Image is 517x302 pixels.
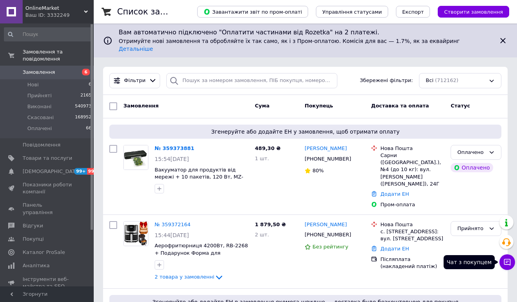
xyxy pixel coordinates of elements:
span: 489,30 ₴ [255,145,281,151]
span: 1 879,50 ₴ [255,222,286,227]
a: [PERSON_NAME] [305,221,347,229]
div: Прийнято [457,225,485,233]
span: Завантажити звіт по пром-оплаті [203,8,302,15]
span: OnlineMarket [25,5,84,12]
span: Відгуки [23,222,43,229]
a: № 359373881 [155,145,194,151]
span: Без рейтингу [312,244,348,250]
img: Фото товару [124,145,148,170]
span: (712162) [435,77,458,83]
span: Створити замовлення [444,9,503,15]
a: № 359372164 [155,222,191,227]
span: Повідомлення [23,141,61,148]
span: 99+ [74,168,87,175]
span: Експорт [402,9,424,15]
span: Скасовані [27,114,54,121]
a: Створити замовлення [430,9,509,14]
a: Вакууматор для продуктів від мережі + 10 пакетів, 120 Вт, MZ-001 / Вакуумний пакувальник / Електр... [155,167,243,195]
a: Фото товару [123,221,148,246]
div: Оплачено [457,148,485,157]
span: 66 [86,125,91,132]
span: [DEMOGRAPHIC_DATA] [23,168,80,175]
span: Товари та послуги [23,155,72,162]
span: 2165 [80,92,91,99]
h1: Список замовлень [117,7,196,16]
div: Ваш ID: 3332249 [25,12,94,19]
span: Покупець [305,103,333,109]
span: Оплачені [27,125,52,132]
div: Оплачено [451,163,493,172]
span: Показники роботи компанії [23,181,72,195]
div: Пром-оплата [380,201,444,208]
span: Управління статусами [322,9,382,15]
span: Згенеруйте або додайте ЕН у замовлення, щоб отримати оплату [112,128,498,136]
span: Всі [426,77,433,84]
a: Детальніше [119,46,153,52]
a: Додати ЕН [380,246,409,252]
span: Отримуйте нові замовлення та обробляйте їх так само, як і з Пром-оплатою. Комісія для вас — 1.7%,... [119,38,462,52]
div: с. [STREET_ADDRESS]: вул. [STREET_ADDRESS] [380,228,444,242]
span: 168952 [75,114,91,121]
a: Фото товару [123,145,148,170]
span: 2 шт. [255,232,269,238]
span: Статус [451,103,470,109]
a: 2 товара у замовленні [155,274,224,280]
span: 2 товара у замовленні [155,274,214,280]
span: Виконані [27,103,52,110]
div: Нова Пошта [380,145,444,152]
span: 1 шт. [255,155,269,161]
a: Додати ЕН [380,191,409,197]
span: 6 [89,81,91,88]
span: Замовлення та повідомлення [23,48,94,63]
span: 15:44[DATE] [155,232,189,238]
span: Замовлення [23,69,55,76]
span: Фільтри [124,77,146,84]
a: [PERSON_NAME] [305,145,347,152]
span: Аналітика [23,262,50,269]
input: Пошук [4,27,92,41]
div: Сарни ([GEOGRAPHIC_DATA].), №4 (до 10 кг): вул. [PERSON_NAME] ([PERSON_NAME]), 24Г [380,152,444,188]
button: Завантажити звіт по пром-оплаті [197,6,308,18]
button: Створити замовлення [438,6,509,18]
span: Інструменти веб-майстра та SEO [23,276,72,290]
span: Збережені фільтри: [360,77,413,84]
span: Замовлення [123,103,159,109]
span: Доставка та оплата [371,103,429,109]
span: 80% [312,168,324,173]
input: Пошук за номером замовлення, ПІБ покупця, номером телефону, Email, номером накладної [166,73,337,88]
button: Управління статусами [316,6,388,18]
button: Чат з покупцем [499,254,515,270]
span: Вам автоматично підключено "Оплатити частинами від Rozetka" на 2 платежі. [119,28,492,37]
span: Нові [27,81,39,88]
div: Післяплата (накладений платіж) [380,256,444,270]
span: Cума [255,103,269,109]
a: Аерофритюрниця 4200Вт, RB-2268 + Подарунок Форма для аэрогриля 50шт / Сенсорна фритюрниця без олі... [155,243,248,270]
span: 6 [82,69,90,75]
button: Експорт [396,6,430,18]
span: Покупці [23,236,44,243]
div: Чат з покупцем [444,255,495,269]
span: 99+ [87,168,100,175]
img: Фото товару [124,222,148,246]
div: Нова Пошта [380,221,444,228]
span: 540973 [75,103,91,110]
div: [PHONE_NUMBER] [303,230,353,240]
span: Прийняті [27,92,52,99]
span: Каталог ProSale [23,249,65,256]
span: Панель управління [23,202,72,216]
div: [PHONE_NUMBER] [303,154,353,164]
span: 15:54[DATE] [155,156,189,162]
